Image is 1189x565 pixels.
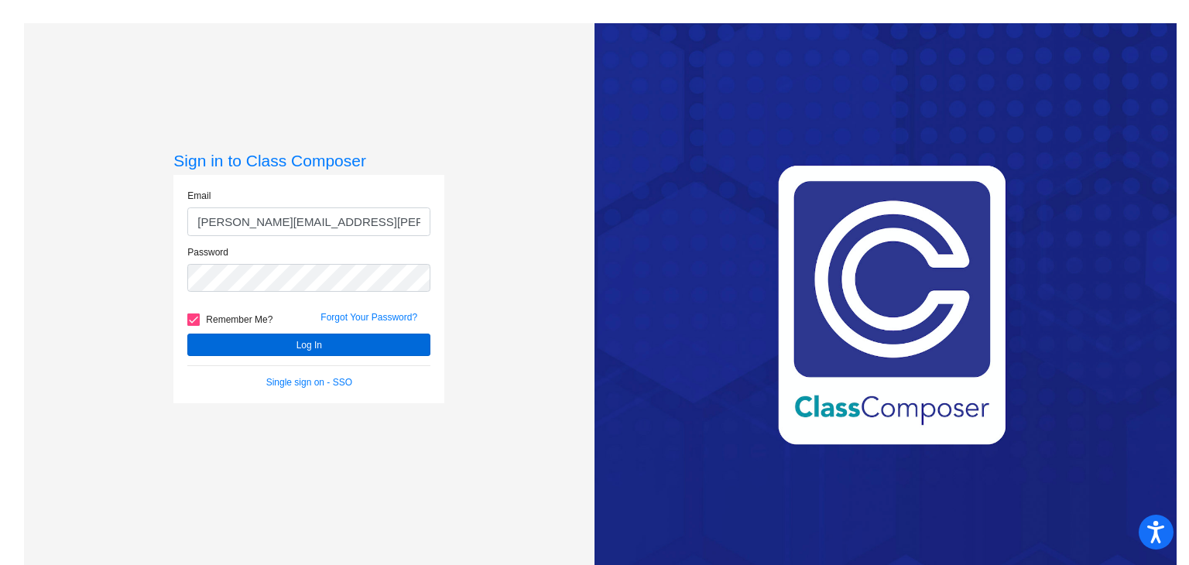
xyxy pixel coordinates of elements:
[187,334,430,356] button: Log In
[173,151,444,170] h3: Sign in to Class Composer
[320,312,417,323] a: Forgot Your Password?
[187,189,211,203] label: Email
[206,310,272,329] span: Remember Me?
[187,245,228,259] label: Password
[266,377,352,388] a: Single sign on - SSO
